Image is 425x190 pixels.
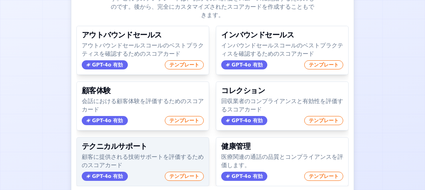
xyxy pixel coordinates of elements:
font: GPT-4o 有効 [92,118,123,123]
font: GPT-4o 有効 [232,62,263,68]
font: アウトバウンドセールスコールのベストプラクティスを確認するためのスコアカード [82,42,204,57]
font: GPT-4o 有効 [92,62,123,68]
font: 医療関連の通話の品質とコンプライアンスを評価します。 [221,153,343,168]
font: インバウンドセールスコールのベストプラクティスを確認するためのスコアカード [221,42,343,57]
font: コレクション [221,86,265,95]
font: GPT-4o 有効 [232,118,263,123]
font: インバウンドセールス [221,30,294,39]
font: 顧客体験 [82,86,111,95]
font: テンプレート [169,118,199,123]
font: GPT-4o 有効 [92,173,123,179]
font: テンプレート [169,173,199,179]
font: テンプレート [309,62,339,68]
font: GPT-4o 有効 [232,173,263,179]
font: テンプレート [309,118,339,123]
font: 健康管理 [221,142,250,151]
font: 顧客に提供される技術サポートを評価するためのスコアカード [82,153,204,168]
font: テンプレート [309,173,339,179]
font: 回収業者のコンプライアンスと有効性を評価するスコアカード [221,98,343,113]
font: テンプレート [169,62,199,68]
font: テクニカルサポート [82,142,147,151]
font: 会話における顧客体験を評価するためのスコアカード [82,98,204,113]
font: アウトバウンドセールス [82,30,162,39]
